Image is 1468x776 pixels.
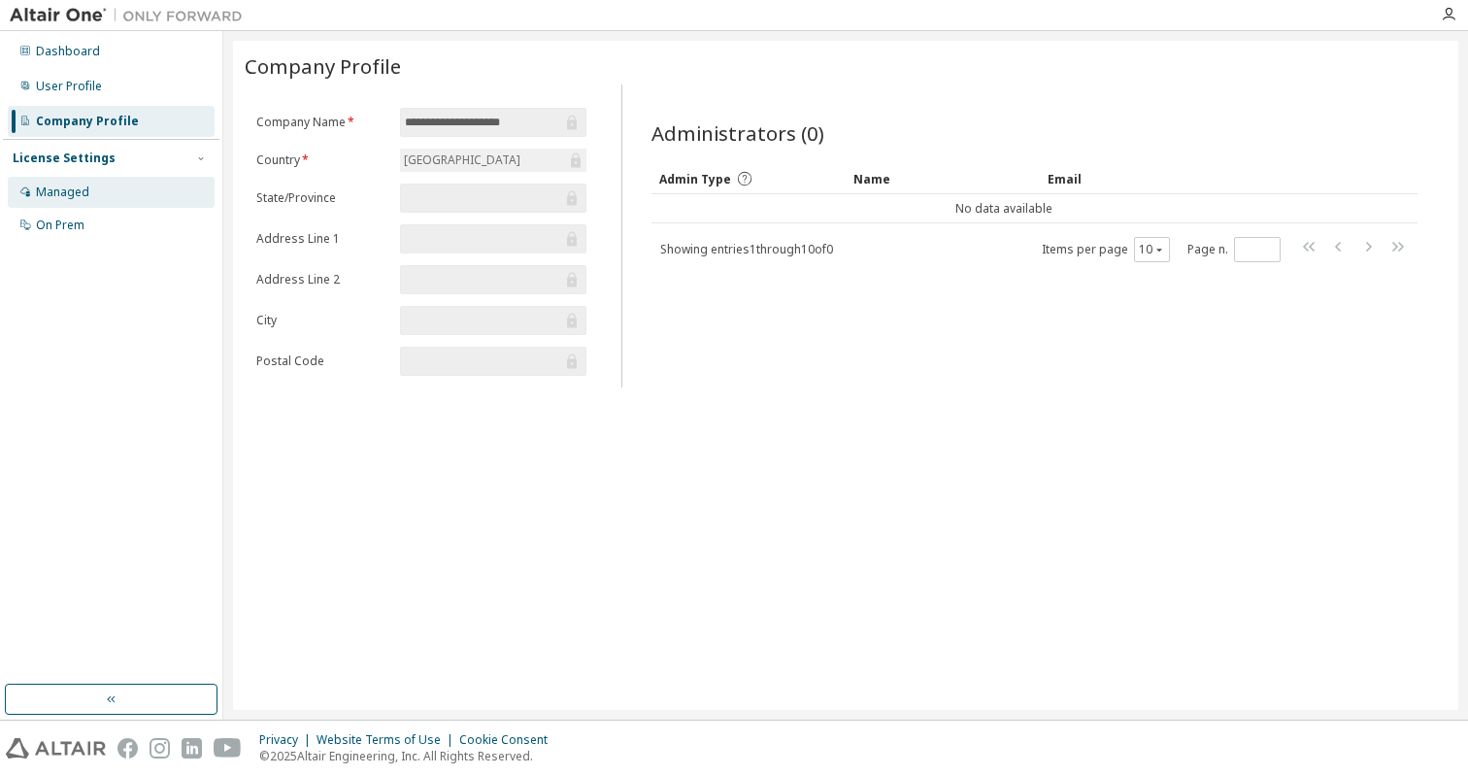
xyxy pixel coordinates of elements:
[1048,163,1226,194] div: Email
[259,732,317,748] div: Privacy
[256,313,388,328] label: City
[36,185,89,200] div: Managed
[245,52,401,80] span: Company Profile
[1187,237,1281,262] span: Page n.
[1042,237,1170,262] span: Items per page
[36,79,102,94] div: User Profile
[13,151,116,166] div: License Settings
[6,738,106,759] img: altair_logo.svg
[651,194,1355,223] td: No data available
[317,732,459,748] div: Website Terms of Use
[651,119,824,147] span: Administrators (0)
[150,738,170,759] img: instagram.svg
[36,44,100,59] div: Dashboard
[401,150,523,171] div: [GEOGRAPHIC_DATA]
[214,738,242,759] img: youtube.svg
[10,6,252,25] img: Altair One
[259,748,559,764] p: © 2025 Altair Engineering, Inc. All Rights Reserved.
[400,149,586,172] div: [GEOGRAPHIC_DATA]
[659,171,731,187] span: Admin Type
[256,115,388,130] label: Company Name
[36,114,139,129] div: Company Profile
[660,241,833,257] span: Showing entries 1 through 10 of 0
[182,738,202,759] img: linkedin.svg
[256,190,388,206] label: State/Province
[256,152,388,168] label: Country
[256,354,388,369] label: Postal Code
[459,732,559,748] div: Cookie Consent
[256,231,388,247] label: Address Line 1
[117,738,138,759] img: facebook.svg
[1139,242,1165,257] button: 10
[853,163,1032,194] div: Name
[36,218,84,233] div: On Prem
[256,272,388,287] label: Address Line 2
